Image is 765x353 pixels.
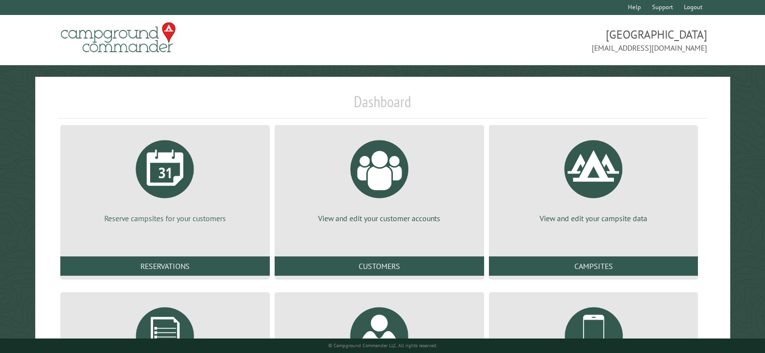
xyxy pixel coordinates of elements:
a: Reservations [60,256,270,276]
small: © Campground Commander LLC. All rights reserved. [328,342,437,349]
a: Customers [275,256,484,276]
p: View and edit your campsite data [501,213,687,224]
p: View and edit your customer accounts [286,213,473,224]
h1: Dashboard [58,92,707,119]
a: View and edit your campsite data [501,133,687,224]
p: Reserve campsites for your customers [72,213,258,224]
span: [GEOGRAPHIC_DATA] [EMAIL_ADDRESS][DOMAIN_NAME] [383,27,707,54]
a: Campsites [489,256,698,276]
a: View and edit your customer accounts [286,133,473,224]
a: Reserve campsites for your customers [72,133,258,224]
img: Campground Commander [58,19,179,56]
